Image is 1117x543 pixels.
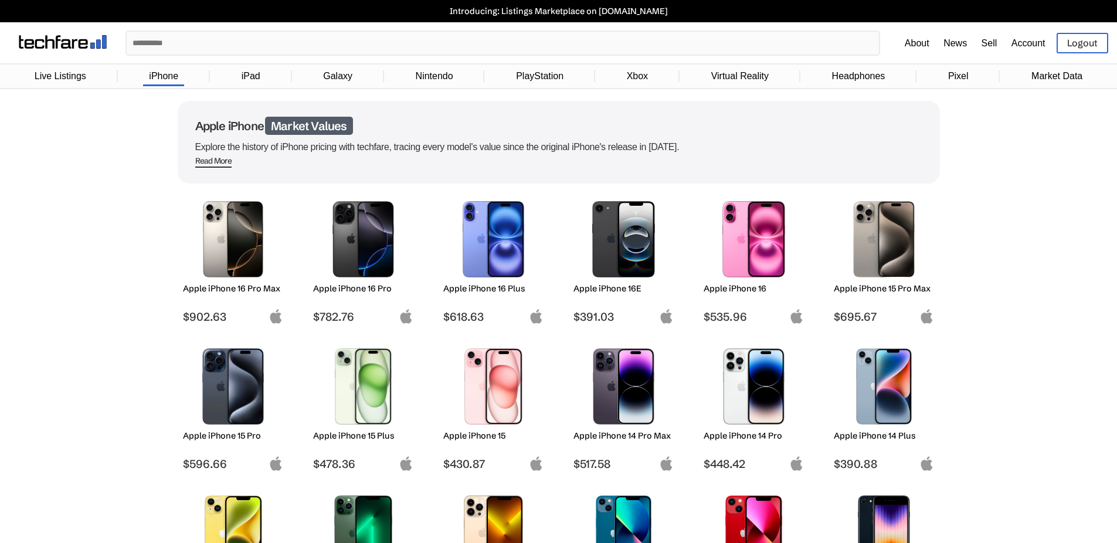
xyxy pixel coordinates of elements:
h2: Apple iPhone 15 [443,430,544,441]
a: Virtual Reality [705,65,775,87]
a: Xbox [621,65,654,87]
img: apple-logo [659,309,674,324]
span: Market Values [265,117,353,135]
img: iPhone 14 Pro [712,348,795,425]
img: iPhone 15 Pro Max [843,201,925,277]
a: iPhone 16 Pro Apple iPhone 16 Pro $782.76 apple-logo [308,195,419,324]
img: iPhone 16 [712,201,795,277]
div: Read More [195,156,232,166]
img: apple-logo [269,309,283,324]
h2: Apple iPhone 14 Plus [834,430,934,441]
img: apple-logo [529,456,544,471]
a: iPhone 14 Plus Apple iPhone 14 Plus $390.88 apple-logo [829,342,940,471]
img: iPhone 16 Plus [452,201,535,277]
h1: Apple iPhone [195,118,922,133]
h2: Apple iPhone 16 Pro Max [183,283,283,294]
span: $535.96 [704,310,804,324]
img: apple-logo [399,456,413,471]
span: $448.42 [704,457,804,471]
span: $390.88 [834,457,934,471]
img: apple-logo [529,309,544,324]
img: apple-logo [269,456,283,471]
img: apple-logo [399,309,413,324]
a: Account [1011,38,1045,48]
img: iPhone 15 [452,348,535,425]
a: iPhone 15 Plus Apple iPhone 15 Plus $478.36 apple-logo [308,342,419,471]
img: iPhone 14 Pro Max [582,348,665,425]
a: Nintendo [410,65,459,87]
h2: Apple iPhone 15 Plus [313,430,413,441]
span: $695.67 [834,310,934,324]
a: Galaxy [317,65,358,87]
span: $618.63 [443,310,544,324]
span: $478.36 [313,457,413,471]
a: Logout [1057,33,1108,53]
a: News [943,38,967,48]
span: $517.58 [573,457,674,471]
h2: Apple iPhone 14 Pro Max [573,430,674,441]
a: iPhone 14 Pro Apple iPhone 14 Pro $448.42 apple-logo [698,342,810,471]
span: $596.66 [183,457,283,471]
a: iPhone 14 Pro Max Apple iPhone 14 Pro Max $517.58 apple-logo [568,342,680,471]
a: PlayStation [510,65,569,87]
a: iPhone 16 Apple iPhone 16 $535.96 apple-logo [698,195,810,324]
img: iPhone 16E [582,201,665,277]
a: Market Data [1026,65,1088,87]
span: $902.63 [183,310,283,324]
a: iPhone 16 Plus Apple iPhone 16 Plus $618.63 apple-logo [438,195,549,324]
span: Read More [195,156,232,168]
img: techfare logo [19,35,107,49]
img: iPhone 14 Plus [843,348,925,425]
img: apple-logo [659,456,674,471]
a: Live Listings [29,65,92,87]
p: Explore the history of iPhone pricing with techfare, tracing every model's value since the origin... [195,139,922,155]
a: Introducing: Listings Marketplace on [DOMAIN_NAME] [6,6,1111,16]
h2: Apple iPhone 16 [704,283,804,294]
h2: Apple iPhone 15 Pro Max [834,283,934,294]
a: Sell [982,38,997,48]
a: iPhone 15 Pro Max Apple iPhone 15 Pro Max $695.67 apple-logo [829,195,940,324]
img: apple-logo [919,309,934,324]
a: iPhone [143,65,184,87]
a: iPhone 16 Pro Max Apple iPhone 16 Pro Max $902.63 apple-logo [178,195,289,324]
span: $782.76 [313,310,413,324]
img: iPhone 15 Plus [322,348,405,425]
a: Headphones [826,65,891,87]
a: Pixel [942,65,975,87]
span: $391.03 [573,310,674,324]
h2: Apple iPhone 16 Plus [443,283,544,294]
span: $430.87 [443,457,544,471]
h2: Apple iPhone 16 Pro [313,283,413,294]
h2: Apple iPhone 14 Pro [704,430,804,441]
img: apple-logo [919,456,934,471]
h2: Apple iPhone 16E [573,283,674,294]
a: iPhone 16E Apple iPhone 16E $391.03 apple-logo [568,195,680,324]
a: iPhone 15 Pro Apple iPhone 15 Pro $596.66 apple-logo [178,342,289,471]
img: iPhone 15 Pro [192,348,274,425]
img: apple-logo [789,456,804,471]
h2: Apple iPhone 15 Pro [183,430,283,441]
a: iPad [236,65,266,87]
a: iPhone 15 Apple iPhone 15 $430.87 apple-logo [438,342,549,471]
img: iPhone 16 Pro [322,201,405,277]
a: About [905,38,929,48]
img: iPhone 16 Pro Max [192,201,274,277]
img: apple-logo [789,309,804,324]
